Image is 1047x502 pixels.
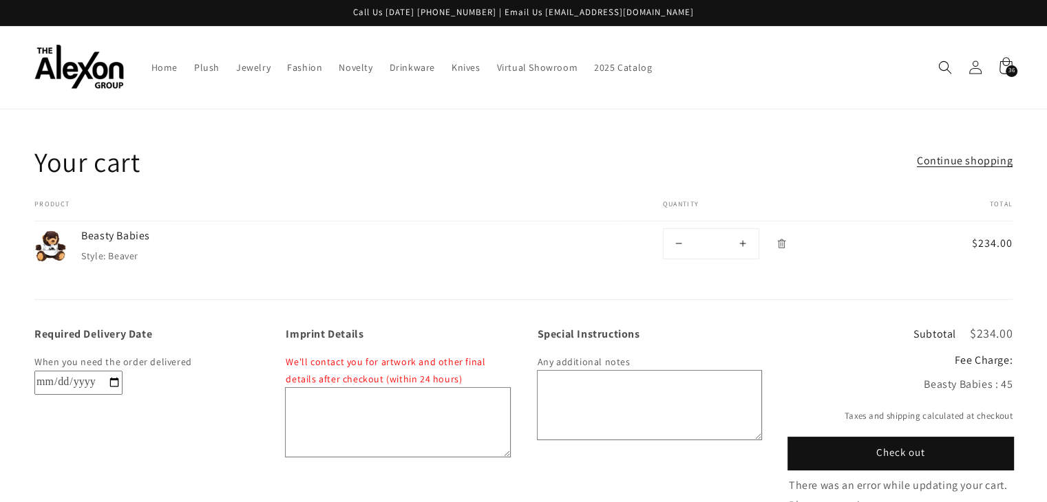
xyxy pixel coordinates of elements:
[81,250,106,262] dt: Style:
[108,250,138,262] dd: Beaver
[34,45,124,89] img: The Alexon Group
[497,61,578,74] span: Virtual Showroom
[594,61,652,74] span: 2025 Catalog
[34,353,258,371] p: When you need the order delivered
[279,53,330,82] a: Fashion
[194,61,220,74] span: Plush
[789,375,1013,395] div: Beasty Babies : 45
[930,52,960,83] summary: Search
[919,200,1013,221] th: Total
[789,409,1013,423] small: Taxes and shipping calculated at checkout
[34,327,258,340] label: Required Delivery Date
[489,53,586,82] a: Virtual Showroom
[330,53,381,82] a: Novelty
[151,61,178,74] span: Home
[381,53,443,82] a: Drinkware
[770,232,794,256] a: Remove Beasty Babies - Beaver
[34,144,140,179] h1: Your cart
[970,327,1013,340] p: $234.00
[538,327,761,340] label: Special Instructions
[538,353,761,371] p: Any additional notes
[228,53,279,82] a: Jewelry
[143,53,186,82] a: Home
[1008,65,1015,77] span: 36
[586,53,660,82] a: 2025 Catalog
[622,200,919,221] th: Quantity
[695,229,728,259] input: Quantity for Beasty Babies
[286,353,509,388] p: We'll contact you for artwork and other final details after checkout (within 24 hours)
[34,228,67,265] img: Beasty Babies
[933,235,1013,252] span: $234.00
[390,61,435,74] span: Drinkware
[789,438,1013,469] button: Check out
[287,61,322,74] span: Fashion
[339,61,372,74] span: Novelty
[913,329,956,340] h3: Subtotal
[81,228,288,243] a: Beasty Babies
[286,327,509,340] label: Imprint Details
[34,200,622,221] th: Product
[452,61,480,74] span: Knives
[917,151,1013,171] a: Continue shopping
[789,353,1013,368] h2: Fee Charge:
[443,53,489,82] a: Knives
[186,53,228,82] a: Plush
[236,61,271,74] span: Jewelry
